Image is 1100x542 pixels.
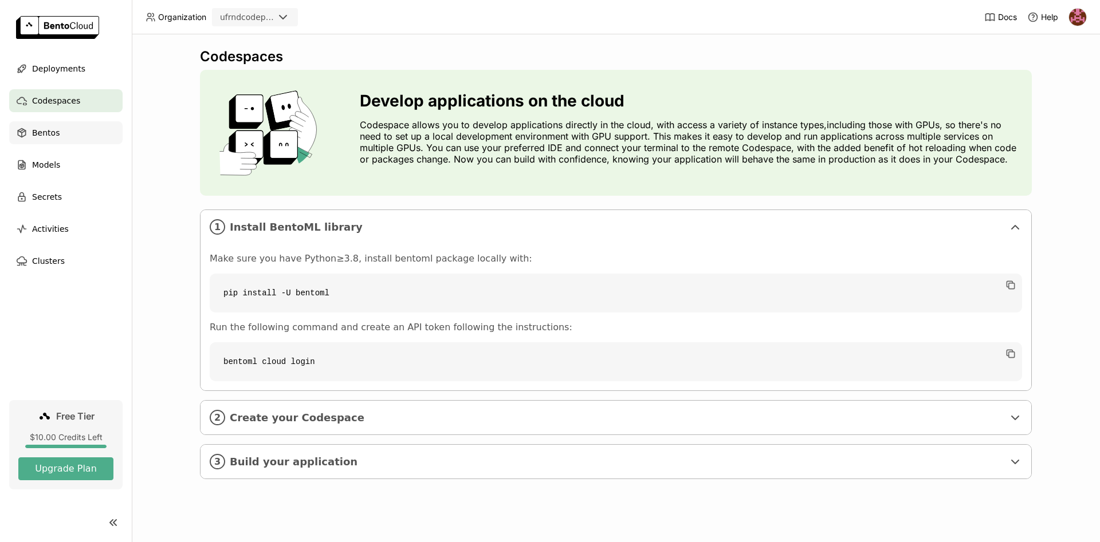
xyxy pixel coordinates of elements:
[360,92,1023,110] h3: Develop applications on the cloud
[32,158,60,172] span: Models
[1069,9,1086,26] img: Hélio Júnior
[32,94,80,108] span: Codespaces
[201,401,1031,434] div: 2Create your Codespace
[32,222,69,236] span: Activities
[9,89,123,112] a: Codespaces
[200,48,1032,65] div: Codespaces
[9,185,123,208] a: Secrets
[1027,11,1058,23] div: Help
[210,274,1022,312] code: pip install -U bentoml
[201,210,1031,244] div: 1Install BentoML library
[158,12,206,22] span: Organization
[230,412,1004,424] span: Create your Codespace
[9,153,123,176] a: Models
[998,12,1017,22] span: Docs
[984,11,1017,23] a: Docs
[210,454,225,469] i: 3
[360,119,1023,165] p: Codespace allows you to develop applications directly in the cloud, with access a variety of inst...
[210,253,1022,264] p: Make sure you have Python≥3.8, install bentoml package locally with:
[32,254,65,268] span: Clusters
[9,121,123,144] a: Bentos
[210,342,1022,381] code: bentoml cloud login
[275,12,276,23] input: Selected ufrndcodeployment.
[9,400,123,489] a: Free Tier$10.00 Credits LeftUpgrade Plan
[32,62,85,76] span: Deployments
[220,11,274,23] div: ufrndcodeployment
[9,217,123,240] a: Activities
[32,126,60,140] span: Bentos
[1041,12,1058,22] span: Help
[32,190,62,204] span: Secrets
[18,432,113,442] div: $10.00 Credits Left
[209,90,332,176] img: cover onboarding
[18,457,113,480] button: Upgrade Plan
[230,456,1004,468] span: Build your application
[210,322,1022,333] p: Run the following command and create an API token following the instructions:
[210,410,225,425] i: 2
[16,16,99,39] img: logo
[9,250,123,272] a: Clusters
[210,219,225,235] i: 1
[9,57,123,80] a: Deployments
[201,445,1031,478] div: 3Build your application
[56,410,95,422] span: Free Tier
[230,221,1004,234] span: Install BentoML library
